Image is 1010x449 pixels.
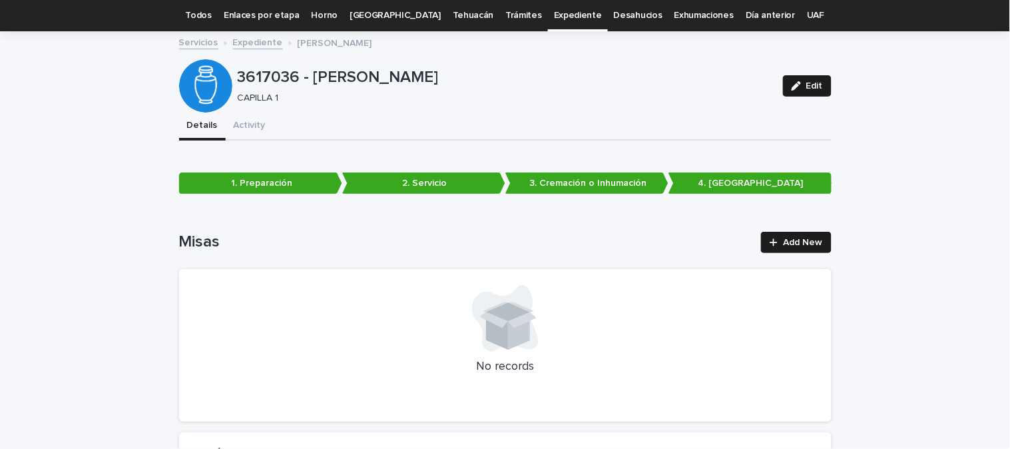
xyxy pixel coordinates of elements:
p: 3617036 - [PERSON_NAME] [238,68,772,87]
p: 3. Cremación o Inhumación [505,173,668,195]
p: 1. Preparación [179,173,342,195]
button: Edit [783,75,832,97]
h1: Misas [179,232,754,252]
p: 2. Servicio [342,173,505,195]
p: [PERSON_NAME] [298,35,372,49]
button: Details [179,113,226,141]
button: Activity [226,113,274,141]
span: Edit [806,81,823,91]
a: Expediente [233,34,283,49]
p: 4. [GEOGRAPHIC_DATA] [668,173,832,195]
span: Add New [784,238,823,247]
p: CAPILLA 1 [238,93,767,104]
p: No records [195,360,816,374]
a: Add New [761,232,831,253]
a: Servicios [179,34,218,49]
